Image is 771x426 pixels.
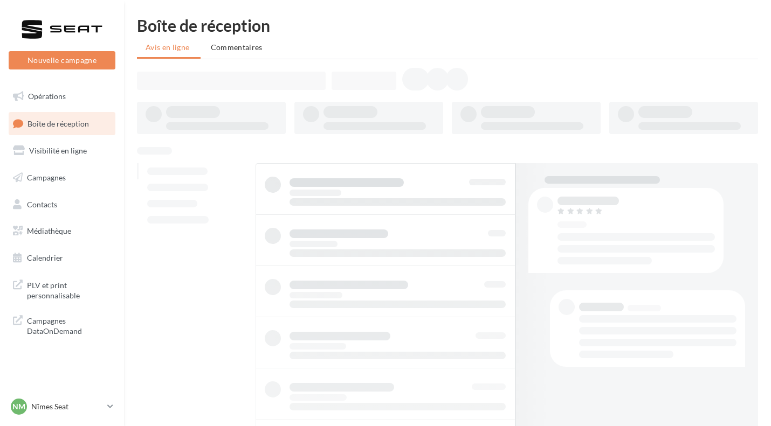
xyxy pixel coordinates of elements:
span: Médiathèque [27,226,71,235]
a: PLV et print personnalisable [6,274,118,305]
span: Campagnes [27,173,66,182]
a: Boîte de réception [6,112,118,135]
span: Opérations [28,92,66,101]
a: Visibilité en ligne [6,139,118,162]
span: Visibilité en ligne [29,146,87,155]
span: Boîte de réception [27,118,89,128]
a: Médiathèque [6,220,118,242]
a: Campagnes DataOnDemand [6,309,118,341]
a: Nm Nîmes Seat [9,396,115,417]
span: Nm [12,401,25,412]
span: Calendrier [27,253,63,262]
button: Nouvelle campagne [9,51,115,69]
span: Campagnes DataOnDemand [27,313,111,337]
span: PLV et print personnalisable [27,278,111,301]
a: Calendrier [6,247,118,269]
a: Opérations [6,85,118,108]
span: Contacts [27,199,57,208]
p: Nîmes Seat [31,401,103,412]
div: Boîte de réception [137,17,758,33]
span: Commentaires [211,43,263,52]
a: Campagnes [6,166,118,189]
a: Contacts [6,193,118,216]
